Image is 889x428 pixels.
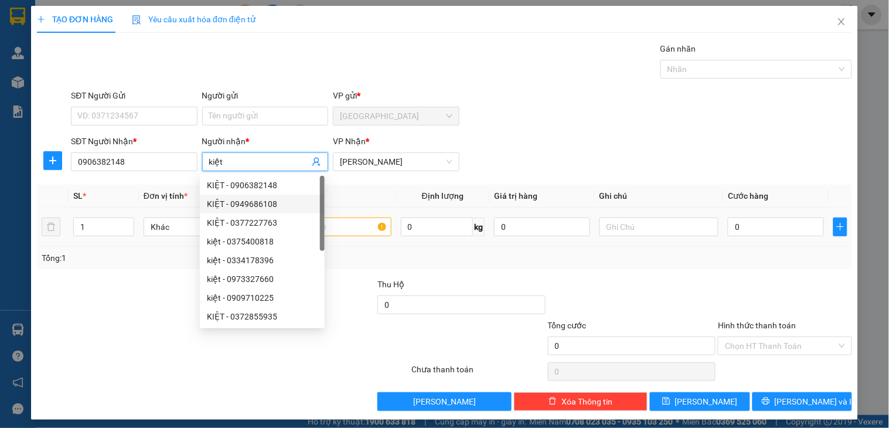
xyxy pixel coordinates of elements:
[762,397,770,406] span: printer
[549,397,557,406] span: delete
[660,44,696,53] label: Gán nhãn
[413,395,476,408] span: [PERSON_NAME]
[207,273,318,286] div: kiệt - 0973327660
[494,218,590,236] input: 0
[132,15,141,25] img: icon
[662,397,670,406] span: save
[207,198,318,210] div: KIỆT - 0949686108
[200,270,325,288] div: kiệt - 0973327660
[775,395,857,408] span: [PERSON_NAME] và In
[333,137,366,146] span: VP Nhận
[43,151,62,170] button: plus
[272,218,391,236] input: VD: Bàn, Ghế
[207,179,318,192] div: KIỆT - 0906382148
[410,363,546,383] div: Chưa thanh toán
[207,310,318,323] div: KIỆT - 0372855935
[514,392,648,411] button: deleteXóa Thông tin
[200,232,325,251] div: kiệt - 0375400818
[494,191,537,201] span: Giá trị hàng
[548,321,587,330] span: Tổng cước
[200,288,325,307] div: kiệt - 0909710225
[675,395,738,408] span: [PERSON_NAME]
[44,156,62,165] span: plus
[207,254,318,267] div: kiệt - 0334178396
[71,89,197,102] div: SĐT Người Gửi
[37,15,113,24] span: TẠO ĐƠN HÀNG
[837,17,846,26] span: close
[600,218,718,236] input: Ghi Chú
[561,395,612,408] span: Xóa Thông tin
[752,392,852,411] button: printer[PERSON_NAME] và In
[473,218,485,236] span: kg
[333,89,459,102] div: VP gửi
[73,191,83,201] span: SL
[834,222,847,232] span: plus
[42,252,344,264] div: Tổng: 1
[200,213,325,232] div: KIỆT - 0377227763
[71,135,197,148] div: SĐT Người Nhận
[42,218,60,236] button: delete
[207,216,318,229] div: KIỆT - 0377227763
[5,73,91,84] span: VP [PERSON_NAME]:
[202,89,328,102] div: Người gửi
[340,107,452,125] span: Sài Gòn
[595,185,723,208] th: Ghi chú
[37,15,45,23] span: plus
[650,392,750,411] button: save[PERSON_NAME]
[422,191,464,201] span: Định lượng
[207,235,318,248] div: kiệt - 0375400818
[377,392,511,411] button: [PERSON_NAME]
[32,5,144,27] strong: NHƯ QUỲNH
[207,291,318,304] div: kiệt - 0909710225
[340,153,452,171] span: Phan Rang
[200,176,325,195] div: KIỆT - 0906382148
[718,321,796,330] label: Hình thức thanh toán
[728,191,768,201] span: Cước hàng
[132,15,256,24] span: Yêu cầu xuất hóa đơn điện tử
[200,307,325,326] div: KIỆT - 0372855935
[5,42,171,71] p: VP [GEOGRAPHIC_DATA]:
[200,195,325,213] div: KIỆT - 0949686108
[151,218,256,236] span: Khác
[377,280,404,289] span: Thu Hộ
[833,218,847,236] button: plus
[200,251,325,270] div: kiệt - 0334178396
[825,6,858,39] button: Close
[5,44,170,71] strong: 342 [PERSON_NAME], P1, Q10, TP.HCM - 0931 556 979
[202,135,328,148] div: Người nhận
[312,157,321,167] span: user-add
[144,191,188,201] span: Đơn vị tính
